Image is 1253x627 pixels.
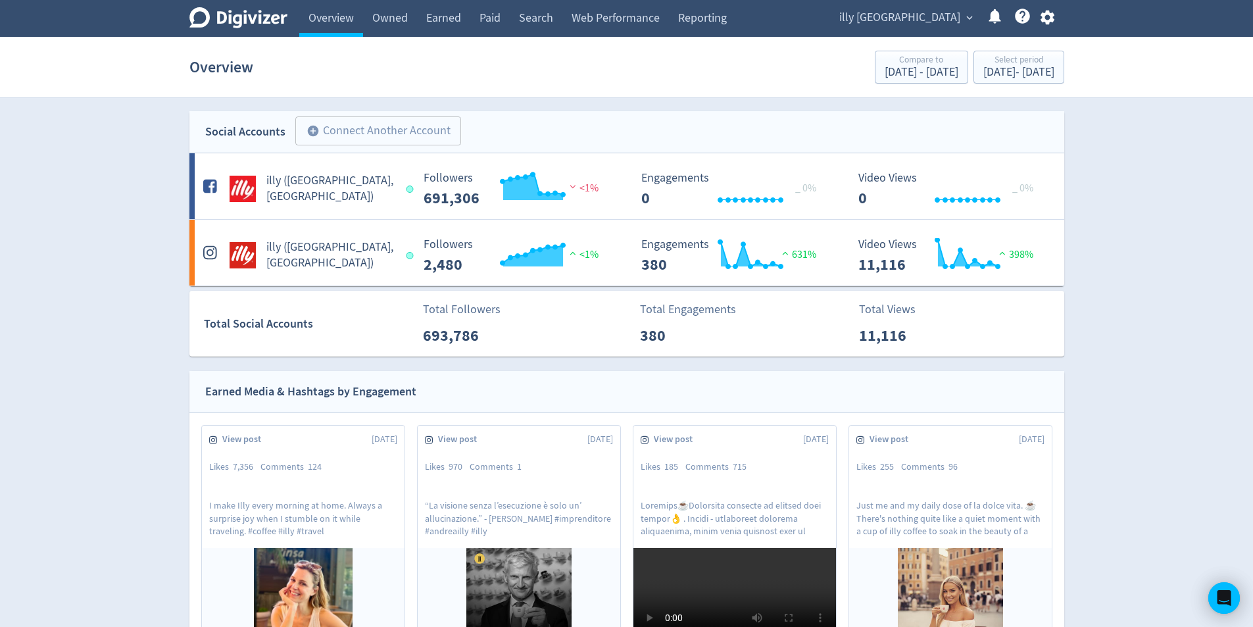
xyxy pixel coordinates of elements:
span: 970 [449,461,462,472]
div: Likes [641,461,685,474]
span: 124 [308,461,322,472]
div: Compare to [885,55,958,66]
div: Total Social Accounts [204,314,414,334]
h5: illy ([GEOGRAPHIC_DATA], [GEOGRAPHIC_DATA]) [266,173,395,205]
img: positive-performance.svg [566,248,579,258]
span: [DATE] [803,433,829,446]
p: 380 [640,324,716,347]
span: _ 0% [1012,182,1033,195]
p: Loremips☕️Dolorsita consecte ad elitsed doei tempor👌 . Incidi - utlaboreet dolorema aliquaenima, ... [641,499,829,536]
span: illy [GEOGRAPHIC_DATA] [839,7,960,28]
p: I make Illy every morning at home. Always a surprise joy when I stumble on it while traveling. #c... [209,499,397,536]
svg: Video Views 0 [852,172,1049,207]
div: [DATE] - [DATE] [885,66,958,78]
div: Likes [209,461,260,474]
span: [DATE] [587,433,613,446]
span: 398% [996,248,1033,261]
span: 7,356 [233,461,253,472]
h5: illy ([GEOGRAPHIC_DATA], [GEOGRAPHIC_DATA]) [266,239,395,271]
a: Connect Another Account [285,118,461,145]
span: [DATE] [372,433,397,446]
div: Likes [425,461,470,474]
span: 185 [664,461,678,472]
div: Select period [983,55,1054,66]
svg: Engagements 0 [635,172,832,207]
div: Earned Media & Hashtags by Engagement [205,382,416,401]
span: <1% [566,182,599,195]
p: 693,786 [423,324,499,347]
p: 11,116 [859,324,935,347]
span: [DATE] [1019,433,1044,446]
button: Select period[DATE]- [DATE] [973,51,1064,84]
div: Social Accounts [205,122,285,141]
p: Total Followers [423,301,501,318]
a: illy (AU, NZ) undefinedilly ([GEOGRAPHIC_DATA], [GEOGRAPHIC_DATA]) Followers --- Followers 691,30... [189,153,1064,219]
img: positive-performance.svg [779,248,792,258]
svg: Video Views 11,116 [852,238,1049,273]
span: Data last synced: 9 Sep 2025, 7:02pm (AEST) [406,186,418,193]
div: Likes [856,461,901,474]
span: add_circle [307,124,320,138]
span: 96 [948,461,958,472]
span: <1% [566,248,599,261]
span: 1 [517,461,522,472]
div: Comments [901,461,965,474]
svg: Engagements 380 [635,238,832,273]
div: Comments [470,461,529,474]
p: “La visione senza l’esecuzione è solo un’ allucinazione.” - [PERSON_NAME] #imprenditore #andreail... [425,499,613,536]
button: Connect Another Account [295,116,461,145]
p: Total Views [859,301,935,318]
span: View post [222,433,268,446]
svg: Followers --- [417,238,614,273]
img: negative-performance.svg [566,182,579,191]
div: Comments [260,461,329,474]
p: Total Engagements [640,301,736,318]
img: positive-performance.svg [996,248,1009,258]
div: [DATE] - [DATE] [983,66,1054,78]
span: 255 [880,461,894,472]
span: View post [870,433,916,446]
svg: Followers --- [417,172,614,207]
h1: Overview [189,46,253,88]
span: 715 [733,461,747,472]
span: View post [438,433,484,446]
button: Compare to[DATE] - [DATE] [875,51,968,84]
span: 631% [779,248,816,261]
img: illy (AU, NZ) undefined [230,176,256,202]
span: View post [654,433,700,446]
span: Data last synced: 9 Sep 2025, 7:02pm (AEST) [406,252,418,259]
p: Just me and my daily dose of la dolce vita. ☕️ There's nothing quite like a quiet moment with a c... [856,499,1044,536]
img: illy (AU, NZ) undefined [230,242,256,268]
a: illy (AU, NZ) undefinedilly ([GEOGRAPHIC_DATA], [GEOGRAPHIC_DATA]) Followers --- Followers 2,480 ... [189,220,1064,286]
div: Comments [685,461,754,474]
div: Open Intercom Messenger [1208,582,1240,614]
span: expand_more [964,12,975,24]
span: _ 0% [795,182,816,195]
button: illy [GEOGRAPHIC_DATA] [835,7,976,28]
